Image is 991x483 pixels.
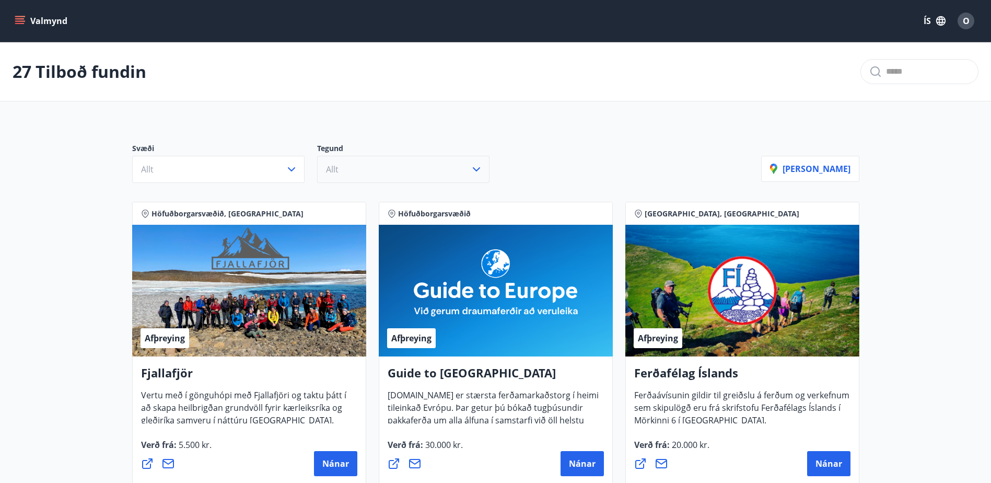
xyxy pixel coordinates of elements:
span: Vertu með í gönguhópi með Fjallafjöri og taktu þátt í að skapa heilbrigðan grundvöll fyrir kærlei... [141,389,346,434]
span: 30.000 kr. [423,439,463,451]
h4: Guide to [GEOGRAPHIC_DATA] [388,365,604,389]
span: Verð frá : [634,439,709,459]
span: [GEOGRAPHIC_DATA], [GEOGRAPHIC_DATA] [645,209,799,219]
span: Ferðaávísunin gildir til greiðslu á ferðum og verkefnum sem skipulögð eru frá skrifstofu Ferðafél... [634,389,849,434]
button: Nánar [561,451,604,476]
span: Höfuðborgarsvæðið, [GEOGRAPHIC_DATA] [151,209,304,219]
span: Höfuðborgarsvæðið [398,209,471,219]
button: [PERSON_NAME] [761,156,859,182]
h4: Fjallafjör [141,365,357,389]
span: Allt [326,164,339,175]
span: Verð frá : [141,439,212,459]
span: Nánar [569,458,596,469]
button: O [953,8,978,33]
p: [PERSON_NAME] [770,163,850,175]
button: menu [13,11,72,30]
button: Nánar [807,451,850,476]
span: Verð frá : [388,439,463,459]
span: 5.500 kr. [177,439,212,451]
p: Svæði [132,143,317,156]
span: Nánar [322,458,349,469]
span: 20.000 kr. [670,439,709,451]
button: Allt [317,156,489,183]
button: Nánar [314,451,357,476]
span: Nánar [815,458,842,469]
span: O [963,15,970,27]
p: 27 Tilboð fundin [13,60,146,83]
button: Allt [132,156,305,183]
button: ÍS [918,11,951,30]
h4: Ferðafélag Íslands [634,365,850,389]
span: Afþreying [391,332,432,344]
span: [DOMAIN_NAME] er stærsta ferðamarkaðstorg í heimi tileinkað Evrópu. Þar getur þú bókað tugþúsundi... [388,389,599,459]
span: Allt [141,164,154,175]
span: Afþreying [145,332,185,344]
p: Tegund [317,143,502,156]
span: Afþreying [638,332,678,344]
